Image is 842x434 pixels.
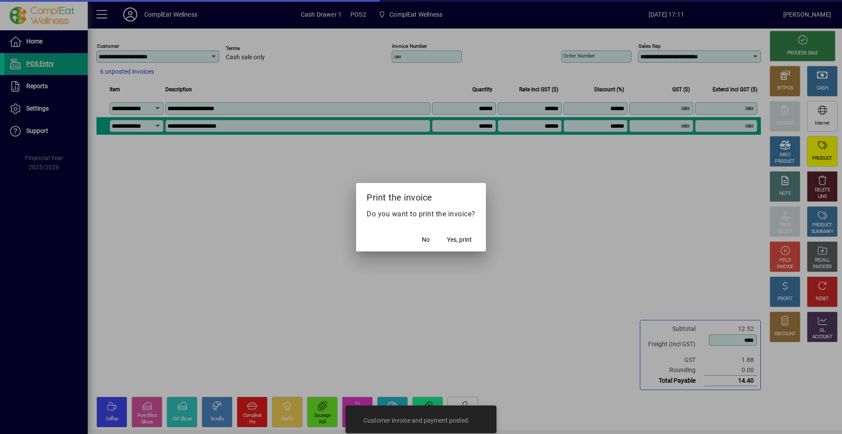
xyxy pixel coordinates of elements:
button: No [412,232,440,248]
button: Yes, print [443,232,475,248]
h2: Print the invoice [356,183,486,208]
span: No [422,235,430,244]
p: Do you want to print the invoice? [367,209,475,219]
span: Yes, print [447,235,472,244]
